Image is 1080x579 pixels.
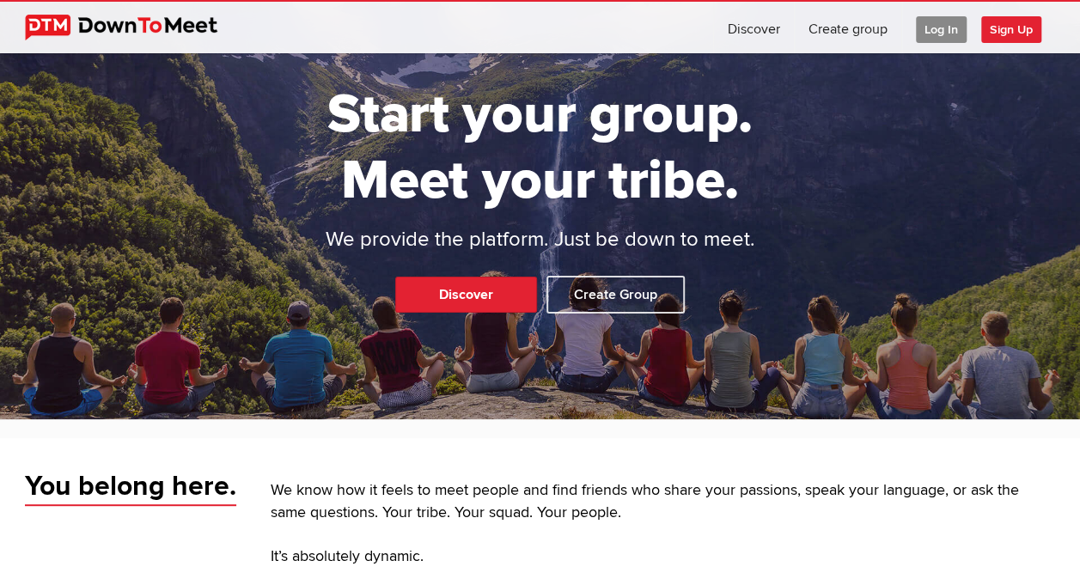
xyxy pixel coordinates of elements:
[395,277,537,313] a: Discover
[271,479,1056,526] p: We know how it feels to meet people and find friends who share your passions, speak your language...
[916,16,967,43] span: Log In
[271,545,1056,569] p: It’s absolutely dynamic.
[981,16,1041,43] span: Sign Up
[981,2,1055,53] a: Sign Up
[25,469,236,507] span: You belong here.
[546,276,685,314] a: Create Group
[795,2,901,53] a: Create group
[714,2,794,53] a: Discover
[902,2,980,53] a: Log In
[25,15,244,40] img: DownToMeet
[261,82,820,214] h1: Start your group. Meet your tribe.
